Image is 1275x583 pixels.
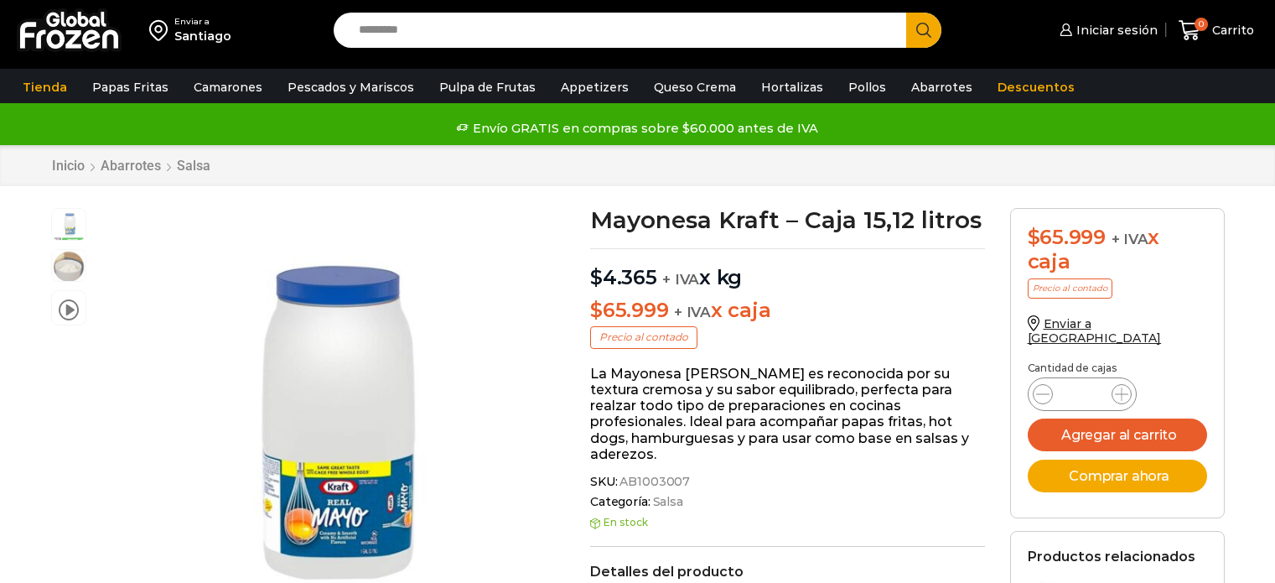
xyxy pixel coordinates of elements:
[149,16,174,44] img: address-field-icon.svg
[1055,13,1158,47] a: Iniciar sesión
[590,299,985,323] p: x caja
[590,208,985,232] h1: Mayonesa Kraft – Caja 15,12 litros
[1072,22,1158,39] span: Iniciar sesión
[552,71,637,103] a: Appetizers
[1174,11,1258,50] a: 0 Carrito
[590,298,603,322] span: $
[84,71,177,103] a: Papas Fritas
[590,265,603,289] span: $
[1208,22,1254,39] span: Carrito
[590,298,668,322] bdi: 65.999
[1028,460,1207,492] button: Comprar ahora
[14,71,75,103] a: Tienda
[176,158,211,174] a: Salsa
[1028,549,1195,565] h2: Productos relacionados
[590,517,985,528] p: En stock
[431,71,544,103] a: Pulpa de Frutas
[1028,316,1162,346] a: Enviar a [GEOGRAPHIC_DATA]
[174,28,231,44] div: Santiago
[1066,383,1098,406] input: Product quantity
[100,158,162,174] a: Abarrotes
[989,71,1083,103] a: Descuentos
[590,495,985,509] span: Categoría:
[906,13,941,48] button: Search button
[174,16,231,28] div: Enviar a
[753,71,832,103] a: Hortalizas
[1028,225,1106,249] bdi: 65.999
[1195,18,1208,31] span: 0
[1028,362,1207,374] p: Cantidad de cajas
[840,71,894,103] a: Pollos
[1028,226,1207,274] div: x caja
[650,495,683,509] a: Salsa
[903,71,981,103] a: Abarrotes
[590,475,985,489] span: SKU:
[590,326,697,348] p: Precio al contado
[51,158,211,174] nav: Breadcrumb
[1028,225,1040,249] span: $
[617,475,690,489] span: AB1003007
[185,71,271,103] a: Camarones
[52,209,86,242] span: mayonesa heinz
[590,564,985,580] h2: Detalles del producto
[52,250,86,284] span: mayonesa kraft
[590,366,985,462] p: La Mayonesa [PERSON_NAME] es reconocida por su textura cremosa y su sabor equilibrado, perfecta p...
[674,304,711,320] span: + IVA
[645,71,744,103] a: Queso Crema
[662,271,699,288] span: + IVA
[1028,419,1207,451] button: Agregar al carrito
[590,248,985,290] p: x kg
[590,265,657,289] bdi: 4.365
[1028,278,1112,299] p: Precio al contado
[1112,231,1148,247] span: + IVA
[51,158,86,174] a: Inicio
[279,71,422,103] a: Pescados y Mariscos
